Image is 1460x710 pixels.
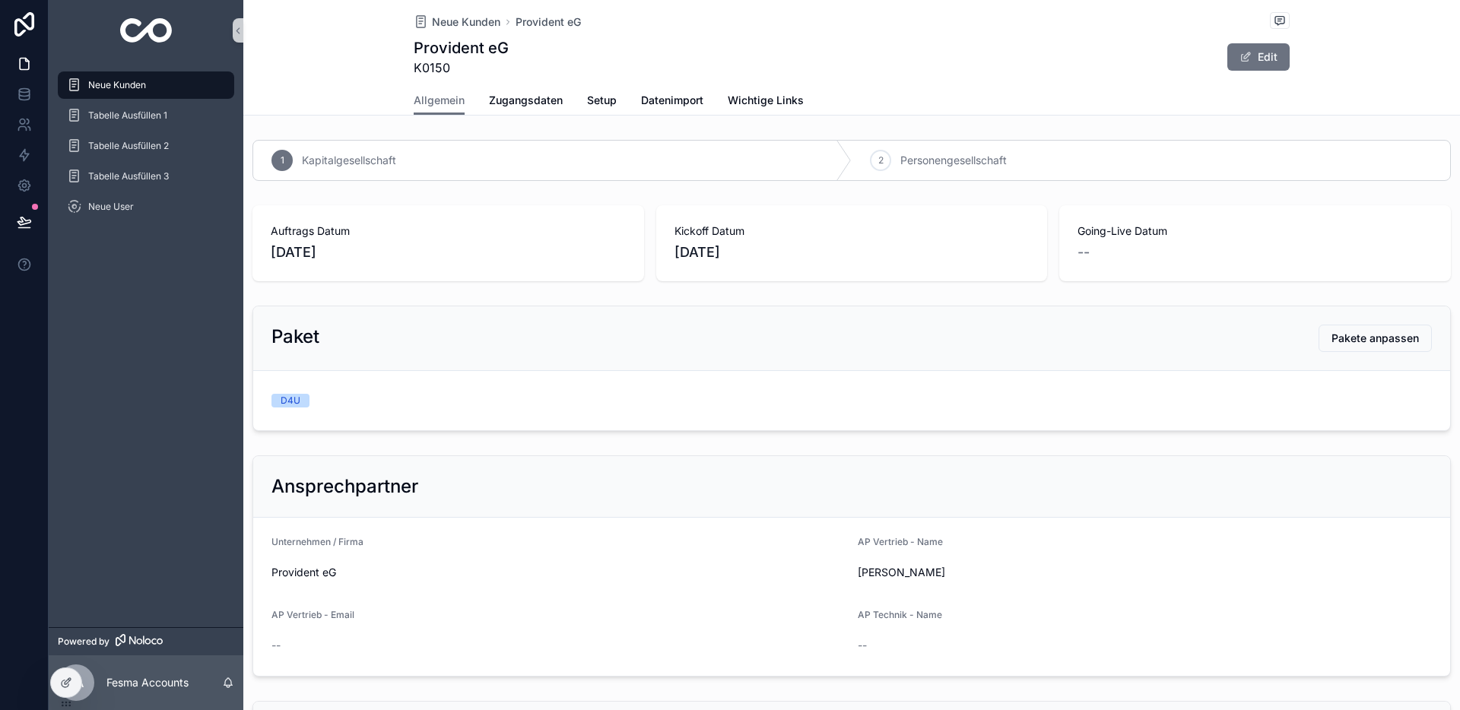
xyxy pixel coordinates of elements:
a: Datenimport [641,87,703,117]
span: Neue Kunden [432,14,500,30]
span: AP Vertrieb - Email [271,609,354,620]
span: Pakete anpassen [1331,331,1419,346]
p: Fesma Accounts [106,675,189,690]
a: Neue Kunden [414,14,500,30]
a: Zugangsdaten [489,87,563,117]
span: -- [858,638,867,653]
span: [DATE] [271,242,626,263]
span: Zugangsdaten [489,93,563,108]
h2: Ansprechpartner [271,474,418,499]
span: Personengesellschaft [900,153,1007,168]
span: -- [1078,242,1090,263]
span: 2 [878,154,884,166]
span: Kickoff Datum [674,223,1030,239]
span: Auftrags Datum [271,223,626,239]
span: Tabelle Ausfüllen 1 [88,109,167,122]
span: Datenimport [641,93,703,108]
a: Setup [587,87,617,117]
span: AP Technik - Name [858,609,942,620]
span: Wichtige Links [728,93,804,108]
h2: Paket [271,325,319,349]
span: Neue User [88,201,134,213]
span: Setup [587,93,617,108]
span: Powered by [58,636,109,648]
button: Pakete anpassen [1319,325,1432,352]
span: K0150 [414,59,509,77]
a: Allgemein [414,87,465,116]
a: Tabelle Ausfüllen 3 [58,163,234,190]
a: Wichtige Links [728,87,804,117]
a: Neue User [58,193,234,220]
span: AP Vertrieb - Name [858,536,943,547]
a: Powered by [49,627,243,655]
span: [PERSON_NAME] [858,565,1139,580]
span: Kapitalgesellschaft [302,153,396,168]
img: App logo [120,18,173,43]
div: scrollable content [49,61,243,240]
span: Going-Live Datum [1078,223,1433,239]
span: Neue Kunden [88,79,146,91]
span: Allgemein [414,93,465,108]
a: Neue Kunden [58,71,234,99]
span: Provident eG [271,565,846,580]
h1: Provident eG [414,37,509,59]
a: Tabelle Ausfüllen 1 [58,102,234,129]
span: Tabelle Ausfüllen 2 [88,140,169,152]
div: D4U [281,394,300,407]
button: Edit [1227,43,1290,71]
span: -- [271,638,281,653]
span: Unternehmen / Firma [271,536,363,547]
a: Provident eG [516,14,581,30]
a: Tabelle Ausfüllen 2 [58,132,234,160]
span: [DATE] [674,242,1030,263]
span: 1 [281,154,284,166]
span: Tabelle Ausfüllen 3 [88,170,169,182]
